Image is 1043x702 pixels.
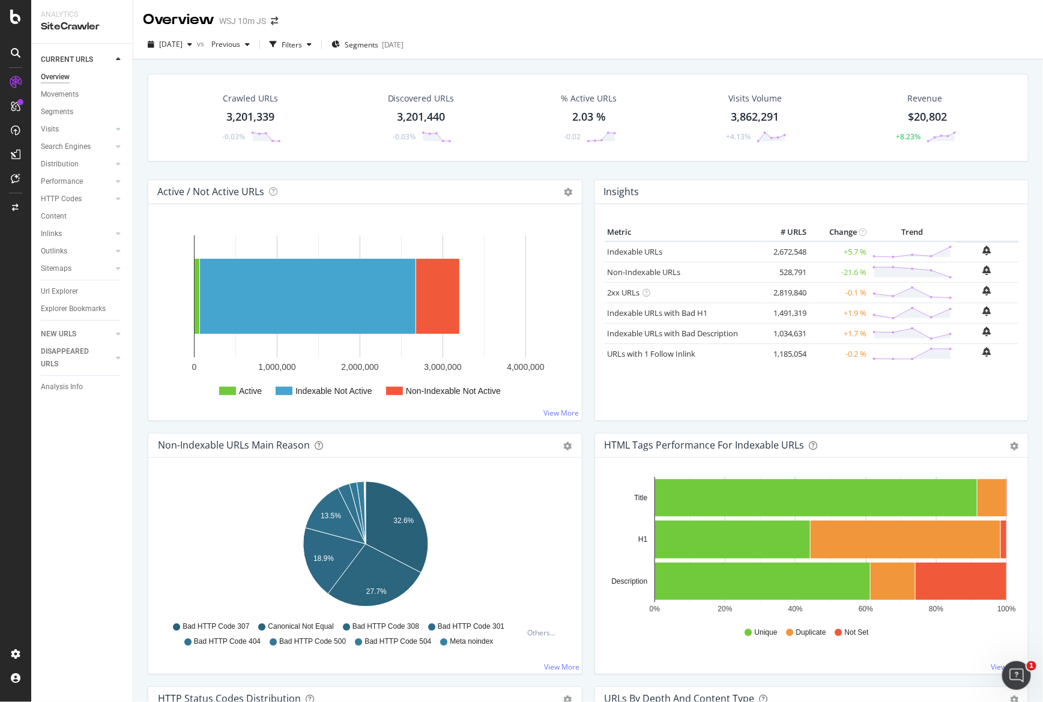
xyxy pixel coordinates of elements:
[41,88,124,101] a: Movements
[605,223,762,241] th: Metric
[1027,661,1036,671] span: 1
[268,622,333,632] span: Canonical Not Equal
[393,517,414,525] text: 32.6%
[41,141,91,153] div: Search Engines
[219,15,266,27] div: WSJ 10m JS
[279,637,346,647] span: Bad HTTP Code 500
[41,303,106,315] div: Explorer Bookmarks
[158,439,310,451] div: Non-Indexable URLs Main Reason
[41,193,82,205] div: HTTP Codes
[761,343,809,364] td: 1,185,054
[41,210,124,223] a: Content
[271,17,278,25] div: arrow-right-arrow-left
[207,35,255,54] button: Previous
[809,343,869,364] td: -0.2 %
[41,53,112,66] a: CURRENT URLS
[528,628,561,638] div: Others...
[507,362,544,372] text: 4,000,000
[859,605,873,614] text: 60%
[608,348,696,359] a: URLs with 1 Follow Inlink
[41,285,124,298] a: Url Explorer
[222,132,245,142] div: -0.03%
[731,109,779,125] div: 3,862,291
[41,175,112,188] a: Performance
[761,282,809,303] td: 2,819,840
[41,71,124,83] a: Overview
[788,605,802,614] text: 40%
[608,267,681,277] a: Non-Indexable URLs
[634,494,648,502] text: Title
[41,175,83,188] div: Performance
[424,362,461,372] text: 3,000,000
[341,362,378,372] text: 2,000,000
[295,386,372,396] text: Indexable Not Active
[143,10,214,30] div: Overview
[564,132,581,142] div: -0.02
[239,386,262,396] text: Active
[197,38,207,49] span: vs
[183,622,249,632] span: Bad HTTP Code 307
[845,628,869,638] span: Not Set
[761,303,809,323] td: 1,491,319
[649,605,660,614] text: 0%
[761,323,809,343] td: 1,034,631
[143,35,197,54] button: [DATE]
[41,53,93,66] div: CURRENT URLS
[726,132,751,142] div: +4.13%
[809,223,869,241] th: Change
[605,477,1020,616] div: A chart.
[41,345,112,371] a: DISAPPEARED URLS
[313,554,334,563] text: 18.9%
[761,223,809,241] th: # URLS
[41,158,79,171] div: Distribution
[282,40,302,50] div: Filters
[41,245,67,258] div: Outlinks
[869,223,955,241] th: Trend
[364,637,431,647] span: Bad HTTP Code 504
[41,345,101,371] div: DISAPPEARED URLS
[991,662,1026,672] a: View More
[896,132,921,142] div: +8.23%
[1002,661,1031,690] iframe: Intercom live chat
[983,265,991,275] div: bell-plus
[561,92,617,104] div: % Active URLs
[611,577,647,586] text: Description
[345,40,378,50] span: Segments
[604,184,639,200] h4: Insights
[265,35,316,54] button: Filters
[158,223,573,411] svg: A chart.
[41,71,70,83] div: Overview
[159,39,183,49] span: 2025 Oct. 4th
[41,328,112,340] a: NEW URLS
[321,512,341,520] text: 13.5%
[761,241,809,262] td: 2,672,548
[908,92,943,104] span: Revenue
[223,92,278,104] div: Crawled URLs
[41,228,62,240] div: Inlinks
[983,286,991,295] div: bell-plus
[41,262,112,275] a: Sitemaps
[258,362,295,372] text: 1,000,000
[366,587,387,596] text: 27.7%
[809,282,869,303] td: -0.1 %
[450,637,494,647] span: Meta noindex
[983,246,991,255] div: bell-plus
[755,628,778,638] span: Unique
[41,123,59,136] div: Visits
[41,210,67,223] div: Content
[608,246,663,257] a: Indexable URLs
[929,605,943,614] text: 80%
[41,10,123,20] div: Analytics
[194,637,261,647] span: Bad HTTP Code 404
[809,323,869,343] td: +1.7 %
[226,109,274,125] div: 3,201,339
[41,106,124,118] a: Segments
[397,109,445,125] div: 3,201,440
[608,287,640,298] a: 2xx URLs
[158,477,573,616] div: A chart.
[41,123,112,136] a: Visits
[809,303,869,323] td: +1.9 %
[638,536,648,544] text: H1
[406,386,501,396] text: Non-Indexable Not Active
